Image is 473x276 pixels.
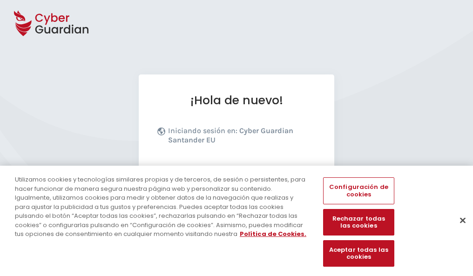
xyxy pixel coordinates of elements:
[168,126,293,144] b: Cyber Guardian Santander EU
[323,240,394,267] button: Aceptar todas las cookies
[15,175,309,239] div: Utilizamos cookies y tecnologías similares propias y de terceros, de sesión o persistentes, para ...
[323,209,394,236] button: Rechazar todas las cookies
[323,177,394,204] button: Configuración de cookies, Abre el cuadro de diálogo del centro de preferencias.
[240,229,306,238] a: Más información sobre su privacidad, se abre en una nueva pestaña
[453,210,473,230] button: Cerrar
[168,126,313,149] p: Iniciando sesión en:
[157,93,316,108] h1: ¡Hola de nuevo!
